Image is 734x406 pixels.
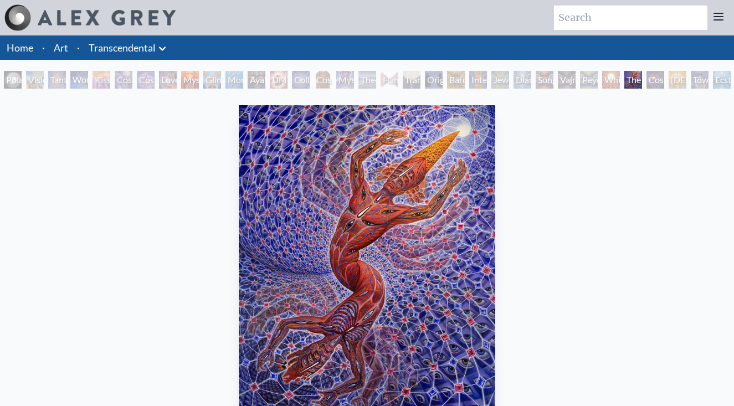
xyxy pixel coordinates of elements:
div: Mystic Eye [336,71,354,89]
div: [DEMOGRAPHIC_DATA] [669,71,686,89]
div: Song of Vajra Being [536,71,553,89]
div: Love is a Cosmic Force [159,71,177,89]
div: Tantra [48,71,66,89]
div: Ayahuasca Visitation [248,71,265,89]
div: White Light [602,71,620,89]
div: Vajra Being [558,71,576,89]
div: Monochord [225,71,243,89]
div: Jewel Being [491,71,509,89]
div: Cosmic Creativity [115,71,132,89]
div: Original Face [425,71,443,89]
div: The Great Turn [624,71,642,89]
div: Theologue [358,71,376,89]
div: Visionary Origin of Language [26,71,44,89]
div: Ecstasy [713,71,731,89]
li: · [38,35,49,60]
a: Home [7,42,33,54]
div: Cosmic [DEMOGRAPHIC_DATA] [314,71,332,89]
div: Toward the One [691,71,709,89]
div: Collective Vision [292,71,310,89]
div: Diamond Being [514,71,531,89]
div: Polar Unity Spiral [4,71,22,89]
div: Mysteriosa 2 [181,71,199,89]
a: Art [54,40,68,55]
div: Cosmic Artist [137,71,155,89]
a: Transcendental [89,40,156,55]
div: Hands that See [381,71,398,89]
div: Glimpsing the Empyrean [203,71,221,89]
div: Bardo Being [447,71,465,89]
div: Wonder [70,71,88,89]
div: Kiss of the [MEDICAL_DATA] [93,71,110,89]
div: DMT - The Spirit Molecule [270,71,288,89]
div: Interbeing [469,71,487,89]
li: · [73,35,84,60]
div: Cosmic Consciousness [646,71,664,89]
div: Peyote Being [580,71,598,89]
input: Search [554,6,707,30]
div: Transfiguration [403,71,420,89]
